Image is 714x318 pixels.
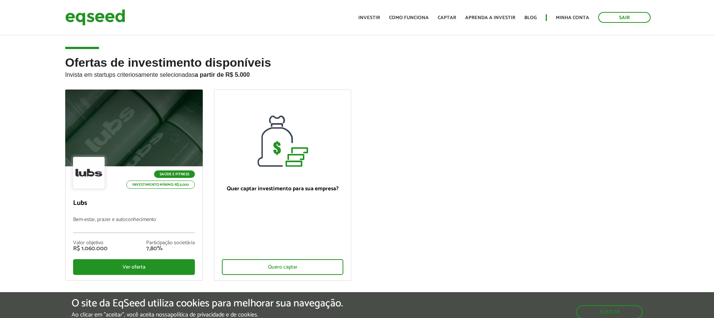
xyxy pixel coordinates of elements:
a: Saúde e Fitness Investimento mínimo: R$ 5.000 Lubs Bem-estar, prazer e autoconhecimento Valor obj... [65,90,203,281]
a: Quer captar investimento para sua empresa? Quero captar [214,90,352,281]
a: Sair [598,12,651,23]
p: Invista em startups criteriosamente selecionadas [65,69,649,78]
p: Saúde e Fitness [154,170,195,178]
a: Captar [438,15,456,20]
img: EqSeed [65,7,125,27]
div: Ver oferta [73,259,195,275]
div: R$ 1.060.000 [73,246,108,252]
p: Quer captar investimento para sua empresa? [222,185,344,192]
a: Aprenda a investir [465,15,515,20]
a: Como funciona [389,15,429,20]
strong: a partir de R$ 5.000 [195,72,250,78]
a: Blog [524,15,537,20]
p: Investimento mínimo: R$ 5.000 [126,181,195,189]
a: Investir [358,15,380,20]
div: 7,80% [146,246,195,252]
p: Bem-estar, prazer e autoconhecimento [73,217,195,233]
div: Valor objetivo [73,240,108,246]
a: Minha conta [556,15,589,20]
h5: O site da EqSeed utiliza cookies para melhorar sua navegação. [72,298,343,309]
h2: Ofertas de investimento disponíveis [65,56,649,90]
div: Quero captar [222,259,344,275]
p: Lubs [73,199,195,208]
div: Participação societária [146,240,195,246]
